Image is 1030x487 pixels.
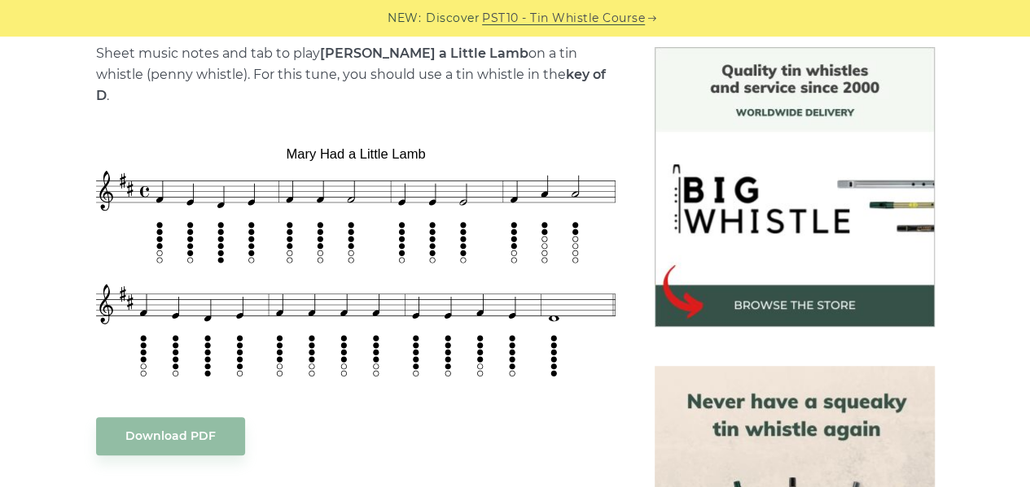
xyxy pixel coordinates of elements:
[96,67,606,103] strong: key of D
[426,9,480,28] span: Discover
[388,9,421,28] span: NEW:
[320,46,528,61] strong: [PERSON_NAME] a Little Lamb
[96,140,616,384] img: Mary Had a Little Lamb Tin Whistle Tab & Sheet Music
[655,47,935,327] img: BigWhistle Tin Whistle Store
[96,417,245,455] a: Download PDF
[96,43,616,107] p: Sheet music notes and tab to play on a tin whistle (penny whistle). For this tune, you should use...
[482,9,645,28] a: PST10 - Tin Whistle Course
